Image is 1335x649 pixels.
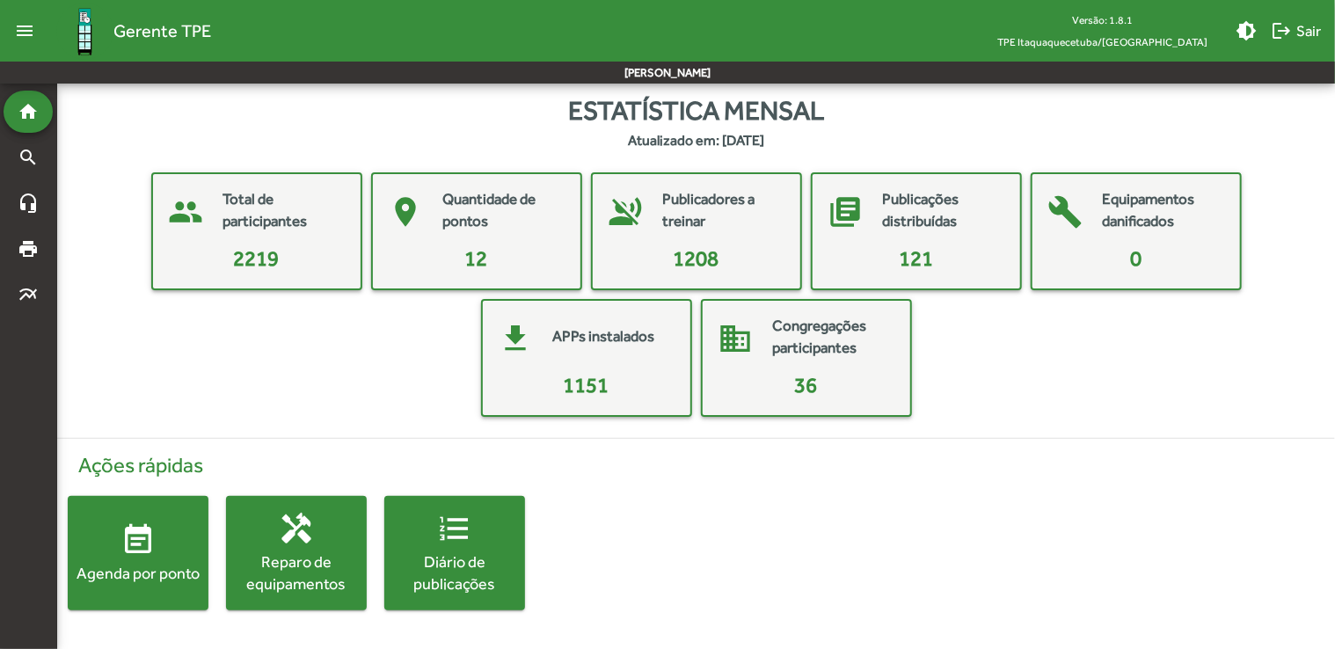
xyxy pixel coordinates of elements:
mat-icon: format_list_numbered [437,511,472,546]
button: Reparo de equipamentos [226,496,367,610]
span: 0 [1130,246,1142,270]
a: Gerente TPE [42,3,211,60]
mat-card-title: Equipamentos danificados [1103,188,1222,233]
div: Reparo de equipamentos [226,551,367,594]
mat-card-title: APPs instalados [553,325,655,348]
mat-icon: multiline_chart [18,284,39,305]
span: 2219 [234,246,280,270]
span: Gerente TPE [113,17,211,45]
mat-icon: brightness_medium [1236,20,1257,41]
span: Sair [1271,15,1321,47]
span: 1151 [564,373,609,397]
mat-icon: people [160,186,213,238]
img: Logo [56,3,113,60]
mat-card-title: Publicações distribuídas [883,188,1003,233]
div: Versão: 1.8.1 [983,9,1222,31]
mat-icon: get_app [490,312,543,365]
mat-icon: build [1040,186,1092,238]
button: Sair [1264,15,1328,47]
mat-icon: logout [1271,20,1292,41]
mat-icon: place [380,186,433,238]
mat-icon: menu [7,13,42,48]
span: 121 [899,246,933,270]
mat-icon: event_note [120,522,156,558]
span: 12 [465,246,488,270]
mat-card-title: Total de participantes [223,188,343,233]
mat-icon: domain [710,312,762,365]
h4: Ações rápidas [68,453,1324,478]
span: 36 [795,373,818,397]
span: TPE Itaquaquecetuba/[GEOGRAPHIC_DATA] [983,31,1222,53]
button: Agenda por ponto [68,496,208,610]
mat-icon: home [18,101,39,122]
span: Estatística mensal [568,91,824,130]
div: Agenda por ponto [68,562,208,584]
mat-icon: voice_over_off [600,186,653,238]
mat-icon: search [18,147,39,168]
span: 1208 [674,246,719,270]
button: Diário de publicações [384,496,525,610]
mat-icon: headset_mic [18,193,39,214]
mat-icon: handyman [279,511,314,546]
mat-card-title: Publicadores a treinar [663,188,783,233]
mat-icon: print [18,238,39,259]
strong: Atualizado em: [DATE] [628,130,764,151]
mat-card-title: Quantidade de pontos [443,188,563,233]
div: Diário de publicações [384,551,525,594]
mat-card-title: Congregações participantes [773,315,893,360]
mat-icon: library_books [820,186,872,238]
